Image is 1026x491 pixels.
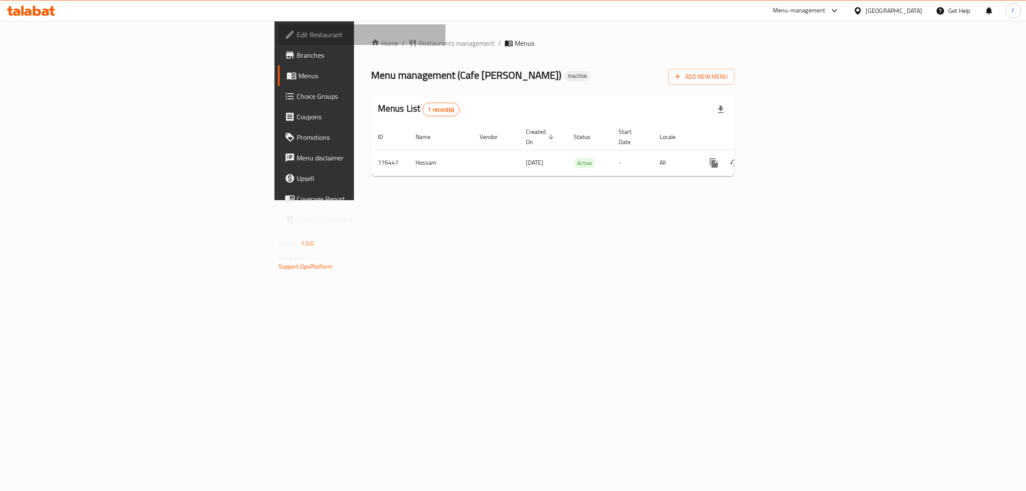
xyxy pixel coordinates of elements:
[278,86,446,106] a: Choice Groups
[278,209,446,230] a: Grocery Checklist
[565,71,590,81] div: Inactive
[297,194,439,204] span: Coverage Report
[298,71,439,81] span: Menus
[423,106,459,114] span: 1 record(s)
[378,102,460,116] h2: Menus List
[278,168,446,189] a: Upsell
[301,238,314,249] span: 1.0.0
[297,153,439,163] span: Menu disclaimer
[278,24,446,45] a: Edit Restaurant
[278,148,446,168] a: Menu disclaimer
[278,65,446,86] a: Menus
[1012,6,1014,15] span: f
[408,38,495,48] a: Restaurants management
[419,38,495,48] span: Restaurants management
[297,30,439,40] span: Edit Restaurant
[278,45,446,65] a: Branches
[574,158,596,168] span: Active
[297,50,439,60] span: Branches
[278,127,446,148] a: Promotions
[297,173,439,183] span: Upsell
[773,6,826,16] div: Menu-management
[526,127,557,147] span: Created On
[711,99,731,120] div: Export file
[416,132,442,142] span: Name
[279,252,318,263] span: Get support on:
[278,106,446,127] a: Coupons
[480,132,509,142] span: Vendor
[660,132,687,142] span: Locale
[279,261,333,272] a: Support.OpsPlatform
[565,72,590,80] span: Inactive
[297,132,439,142] span: Promotions
[297,214,439,225] span: Grocery Checklist
[668,69,734,85] button: Add New Menu
[866,6,922,15] div: [GEOGRAPHIC_DATA]
[297,112,439,122] span: Coupons
[371,65,561,85] span: Menu management ( Cafe [PERSON_NAME] )
[371,124,793,176] table: enhanced table
[279,238,300,249] span: Version:
[526,157,543,168] span: [DATE]
[675,71,728,82] span: Add New Menu
[278,189,446,209] a: Coverage Report
[697,124,793,150] th: Actions
[515,38,534,48] span: Menus
[653,150,697,176] td: All
[612,150,653,176] td: -
[724,153,745,173] button: Change Status
[704,153,724,173] button: more
[574,132,601,142] span: Status
[498,38,501,48] li: /
[378,132,394,142] span: ID
[371,38,735,48] nav: breadcrumb
[619,127,643,147] span: Start Date
[297,91,439,101] span: Choice Groups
